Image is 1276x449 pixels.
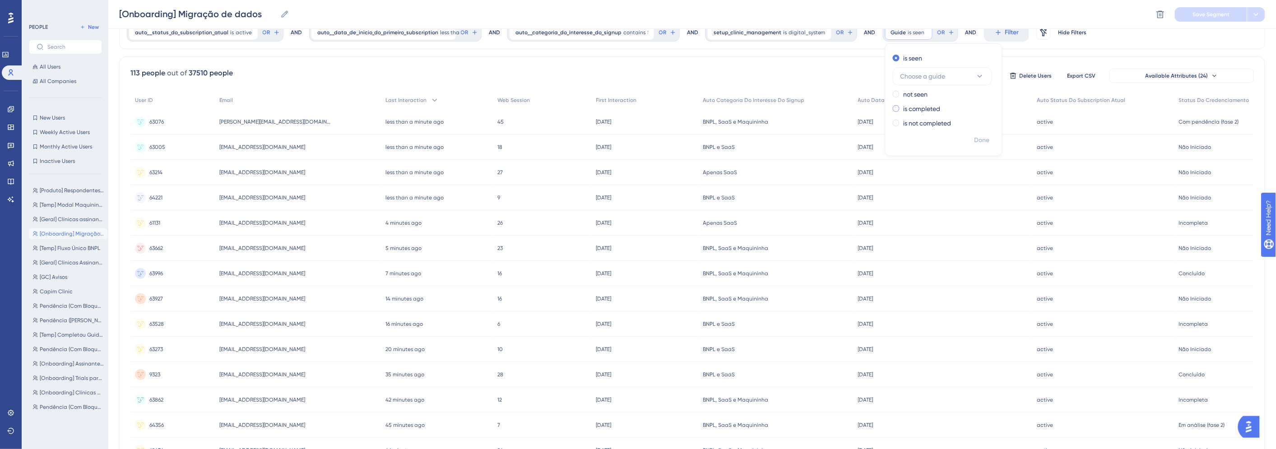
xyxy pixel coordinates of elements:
[47,44,94,50] input: Search
[135,97,153,104] span: User ID
[1058,29,1087,36] span: Hide Filters
[40,216,104,223] span: [Geral] Clínicas assinantes
[40,375,104,382] span: [Onboarding] Trials para fazerem tour guiado
[29,156,102,167] button: Inactive Users
[149,245,163,252] span: 63662
[835,25,855,40] button: OR
[596,169,612,176] time: [DATE]
[29,257,107,268] button: [Geral] Clínicas Assinantes (> 31 [PERSON_NAME])
[515,29,622,36] span: auto__categoria_do_interesse_do_signup
[1058,25,1087,40] button: Hide Filters
[1037,270,1053,277] span: active
[1037,320,1053,328] span: active
[858,270,873,277] span: [DATE]
[219,346,305,353] span: [EMAIL_ADDRESS][DOMAIN_NAME]
[703,118,768,125] span: BNPL, SaaS e Maquininha
[29,286,107,297] button: Capim Clinic
[236,29,252,36] span: active
[703,97,804,104] span: Auto Categoria Do Interesse Do Signup
[596,270,612,277] time: [DATE]
[29,76,102,87] button: All Companies
[596,397,612,403] time: [DATE]
[858,169,873,176] span: [DATE]
[904,103,941,114] label: is completed
[714,29,781,36] span: setup_clinic_management
[904,53,923,64] label: is seen
[893,67,992,85] button: Choose a guide
[29,315,107,326] button: Pendência ([PERSON_NAME])(I)
[937,29,945,36] span: OR
[1179,295,1211,302] span: Não Iniciado
[149,219,160,227] span: 61131
[1008,69,1053,83] button: Delete Users
[858,118,873,125] span: [DATE]
[29,402,107,412] button: Pendência (Com Bloqueio) (I)
[1005,27,1019,38] span: Filter
[88,23,99,31] span: New
[596,194,612,201] time: [DATE]
[40,273,67,281] span: [GC] Avisos
[385,422,425,428] time: 45 minutes ago
[149,320,164,328] span: 63528
[219,97,233,104] span: Email
[385,144,444,150] time: less than a minute ago
[497,320,500,328] span: 6
[40,187,104,194] span: [Produto] Respondentes NPS [DATE] e ago/25
[1179,245,1211,252] span: Não Iniciado
[40,302,104,310] span: Pendência (Com Bloqueio) (III)
[1109,69,1254,83] button: Available Attributes (24)
[189,68,233,79] div: 37510 people
[703,270,768,277] span: BNPL, SaaS e Maquininha
[1179,270,1205,277] span: Concluído
[497,97,530,104] span: Web Session
[29,373,107,384] button: [Onboarding] Trials para fazerem tour guiado
[461,29,469,36] span: OR
[440,29,463,36] span: less than
[1037,97,1125,104] span: Auto Status Do Subscription Atual
[385,169,444,176] time: less than a minute ago
[647,29,648,36] span: SaaS
[497,421,500,429] span: 7
[1179,118,1239,125] span: Com pendência (fase 2)
[623,29,645,36] span: contains
[783,29,787,36] span: is
[29,243,107,254] button: [Temp] Fluxo Único BNPL
[1037,219,1053,227] span: active
[497,169,503,176] span: 27
[1020,72,1052,79] span: Delete Users
[596,245,612,251] time: [DATE]
[596,119,612,125] time: [DATE]
[21,2,56,13] span: Need Help?
[219,270,305,277] span: [EMAIL_ADDRESS][DOMAIN_NAME]
[29,329,107,340] button: [Temp] Completou Guide de Múltiplas formas
[858,421,873,429] span: [DATE]
[40,389,104,396] span: [Onboarding] Clínicas que finalizaram tour guiado
[219,396,305,403] span: [EMAIL_ADDRESS][DOMAIN_NAME]
[459,25,479,40] button: OR
[29,272,107,282] button: [GC] Avisos
[135,29,228,36] span: auto__status_do_subscription_atual
[658,25,677,40] button: OR
[596,422,612,428] time: [DATE]
[703,219,737,227] span: Apenas SaaS
[1179,97,1249,104] span: Status Do Credenciamento
[858,219,873,227] span: [DATE]
[40,201,104,208] span: [Temp] Modal Maquininha
[858,346,873,353] span: [DATE]
[1037,421,1053,429] span: active
[1193,11,1230,18] span: Save Segment
[908,29,925,36] span: is seen
[858,245,873,252] span: [DATE]
[40,331,104,338] span: [Temp] Completou Guide de Múltiplas formas
[149,396,163,403] span: 63862
[385,346,425,352] time: 20 minutes ago
[489,23,500,42] div: AND
[149,295,163,302] span: 63927
[230,29,234,36] span: is
[1037,346,1053,353] span: active
[385,97,427,104] span: Last Interaction
[1037,143,1053,151] span: active
[130,68,165,79] div: 113 people
[497,396,502,403] span: 12
[40,346,104,353] span: Pendência (Com Bloqueio) (II)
